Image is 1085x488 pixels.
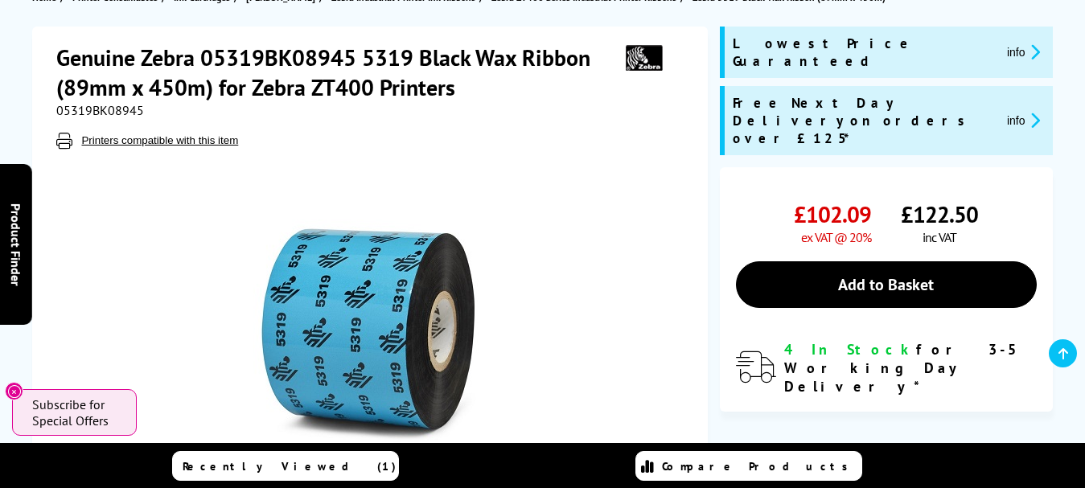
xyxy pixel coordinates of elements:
span: Subscribe for Special Offers [32,396,121,429]
button: Printers compatible with this item [76,133,243,147]
span: Product Finder [8,203,24,285]
span: £102.09 [794,199,871,229]
div: for 3-5 Working Day Delivery* [784,340,1037,396]
span: inc VAT [923,229,956,245]
a: Add to Basket [736,261,1037,308]
img: Zebra [607,43,681,72]
button: promo-description [1002,111,1045,129]
div: modal_delivery [736,340,1037,396]
button: promo-description [1002,43,1045,61]
a: Recently Viewed (1) [172,451,399,481]
span: ex VAT @ 20% [801,229,871,245]
span: 4 In Stock [784,340,916,359]
span: Free Next Day Delivery on orders over £125* [733,94,994,147]
span: Recently Viewed (1) [183,459,397,474]
span: £122.50 [901,199,978,229]
a: Compare Products [635,451,862,481]
button: Close [5,382,23,400]
h1: Genuine Zebra 05319BK08945 5319 Black Wax Ribbon (89mm x 450m) for Zebra ZT400 Printers [56,43,607,102]
span: Lowest Price Guaranteed [733,35,994,70]
span: Compare Products [662,459,857,474]
span: 05319BK08945 [56,102,144,118]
